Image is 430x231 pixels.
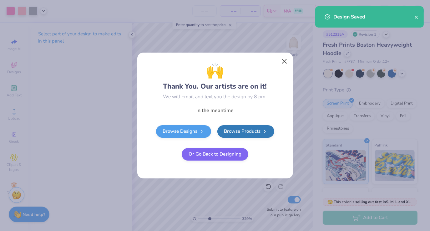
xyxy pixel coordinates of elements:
button: Close [278,55,290,67]
button: close [414,13,419,21]
div: Thank You. Our artists are on it! [163,60,267,92]
button: Or Go Back to Designing [182,148,248,161]
span: In the meantime [196,107,234,114]
div: We will email and text you the design by 8 pm. [163,93,267,100]
span: 🙌 [206,60,224,81]
a: Browse Products [217,125,274,138]
div: Design Saved [333,13,414,21]
a: Browse Designs [156,125,211,138]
